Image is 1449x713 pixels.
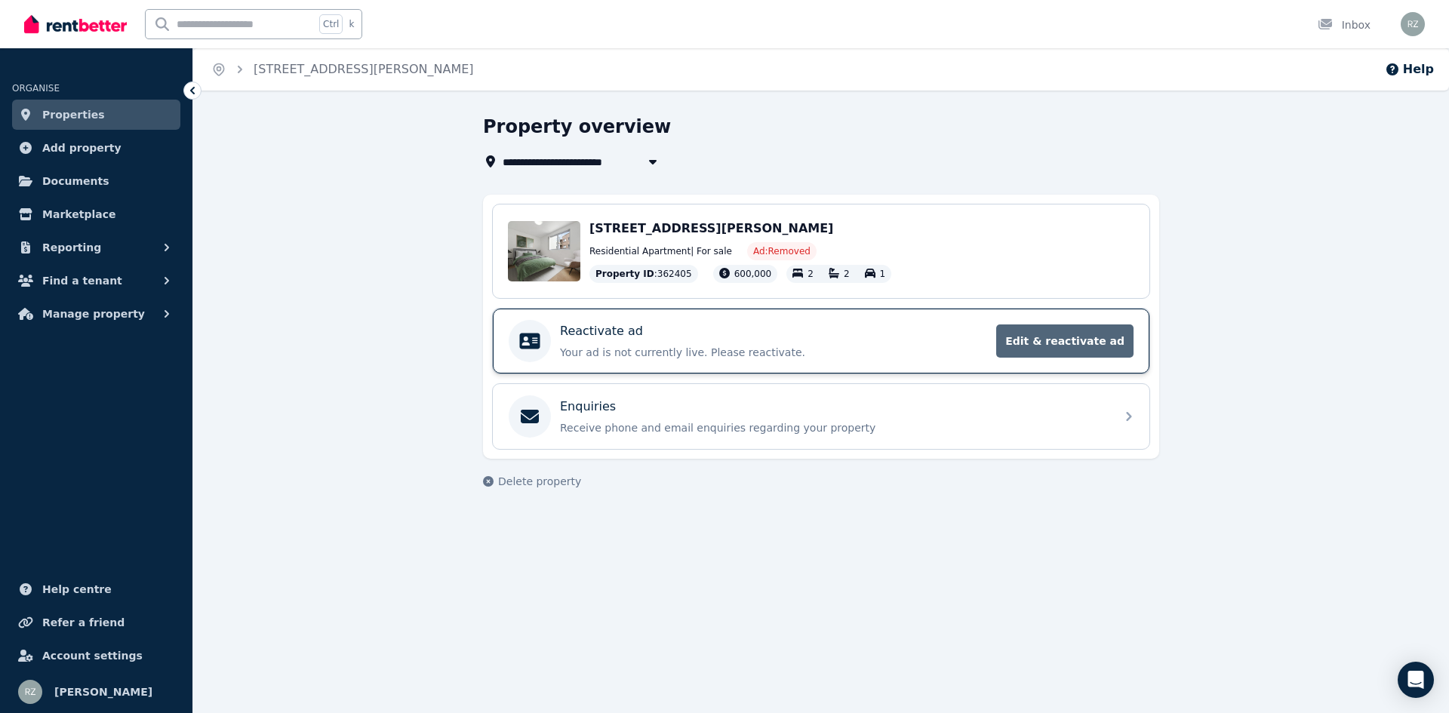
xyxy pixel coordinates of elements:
[42,238,101,257] span: Reporting
[1398,662,1434,698] div: Open Intercom Messenger
[42,613,125,632] span: Refer a friend
[24,13,127,35] img: RentBetter
[483,115,671,139] h1: Property overview
[42,305,145,323] span: Manage property
[12,299,180,329] button: Manage property
[753,245,811,257] span: Ad: Removed
[1385,60,1434,78] button: Help
[42,139,122,157] span: Add property
[42,647,143,665] span: Account settings
[12,574,180,604] a: Help centre
[560,398,616,416] p: Enquiries
[18,680,42,704] img: Richard Zeng
[349,18,354,30] span: k
[12,232,180,263] button: Reporting
[560,345,987,360] p: Your ad is not currently live. Please reactivate.
[12,199,180,229] a: Marketplace
[319,14,343,34] span: Ctrl
[54,683,152,701] span: [PERSON_NAME]
[589,245,732,257] span: Residential Apartment | For sale
[880,269,886,279] span: 1
[996,324,1134,358] span: Edit & reactivate ad
[493,309,1149,373] a: Reactivate adYour ad is not currently live. Please reactivate.Edit & reactivate ad
[734,269,772,279] span: 600,000
[42,580,112,598] span: Help centre
[12,100,180,130] a: Properties
[193,48,492,91] nav: Breadcrumb
[1401,12,1425,36] img: Richard Zeng
[498,474,581,489] span: Delete property
[12,166,180,196] a: Documents
[560,322,643,340] p: Reactivate ad
[589,221,833,235] span: [STREET_ADDRESS][PERSON_NAME]
[808,269,814,279] span: 2
[844,269,850,279] span: 2
[12,607,180,638] a: Refer a friend
[12,641,180,671] a: Account settings
[42,205,115,223] span: Marketplace
[1318,17,1371,32] div: Inbox
[589,265,698,283] div: : 362405
[254,62,474,76] a: [STREET_ADDRESS][PERSON_NAME]
[595,268,654,280] span: Property ID
[493,384,1149,449] a: EnquiriesReceive phone and email enquiries regarding your property
[560,420,1106,435] p: Receive phone and email enquiries regarding your property
[483,474,581,489] button: Delete property
[42,106,105,124] span: Properties
[12,266,180,296] button: Find a tenant
[12,133,180,163] a: Add property
[42,272,122,290] span: Find a tenant
[12,83,60,94] span: ORGANISE
[42,172,109,190] span: Documents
